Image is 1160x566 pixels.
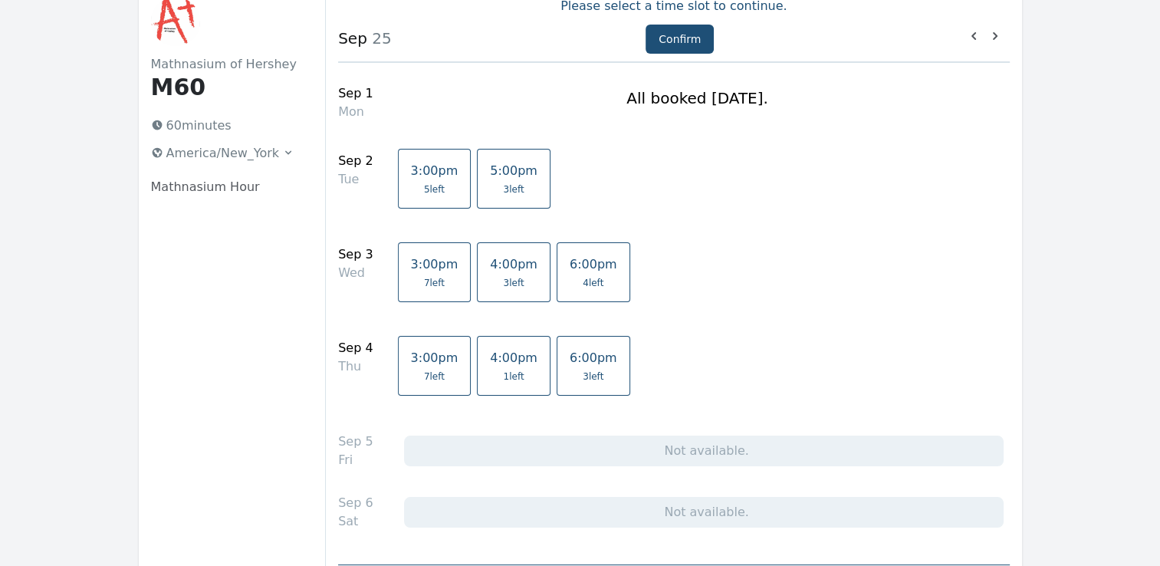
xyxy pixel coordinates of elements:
span: 7 left [424,370,445,383]
span: 7 left [424,277,445,289]
span: 4:00pm [490,257,537,271]
div: Tue [338,170,373,189]
span: 5:00pm [490,163,537,178]
div: Thu [338,357,373,376]
span: 6:00pm [570,350,617,365]
div: Not available. [404,497,1004,528]
span: 4:00pm [490,350,537,365]
span: 1 left [503,370,524,383]
span: 6:00pm [570,257,617,271]
span: 3 left [583,370,603,383]
button: Confirm [646,25,714,54]
div: Sep 5 [338,433,373,451]
span: 3:00pm [411,350,458,365]
p: Mathnasium Hour [151,178,301,196]
span: 5 left [424,183,445,196]
p: 60 minutes [145,114,301,138]
div: Sep 3 [338,245,373,264]
span: 4 left [583,277,603,289]
h1: All booked [DATE]. [626,87,768,109]
button: America/New_York [145,141,301,166]
div: Wed [338,264,373,282]
div: Fri [338,451,373,469]
div: Not available. [404,436,1004,466]
span: 3:00pm [411,163,458,178]
span: 3 left [503,183,524,196]
div: Mon [338,103,373,121]
div: Sat [338,512,373,531]
div: Sep 6 [338,494,373,512]
span: 3 left [503,277,524,289]
h1: M60 [151,74,301,101]
strong: Sep [338,29,367,48]
div: Sep 2 [338,152,373,170]
span: 3:00pm [411,257,458,271]
div: Sep 4 [338,339,373,357]
h2: Mathnasium of Hershey [151,55,301,74]
div: Sep 1 [338,84,373,103]
span: 25 [367,29,392,48]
